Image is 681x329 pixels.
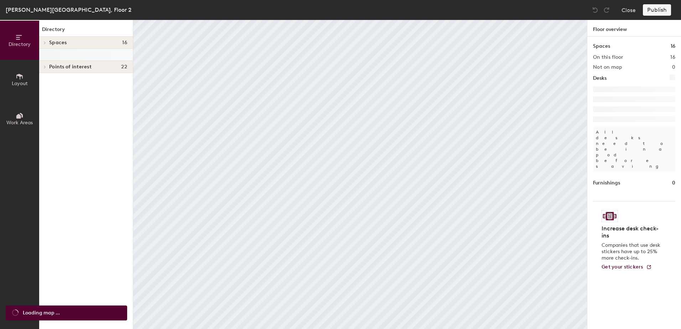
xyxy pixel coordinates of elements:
h2: Not on map [593,64,622,70]
span: Points of interest [49,64,92,70]
h2: 16 [670,54,675,60]
button: Close [622,4,636,16]
h1: 16 [671,42,675,50]
span: Loading map ... [23,309,60,317]
span: 16 [122,40,127,46]
div: [PERSON_NAME][GEOGRAPHIC_DATA], Floor 2 [6,5,131,14]
span: Spaces [49,40,67,46]
span: Get your stickers [602,264,643,270]
h1: Spaces [593,42,610,50]
h1: Floor overview [587,20,681,37]
h1: Furnishings [593,179,620,187]
img: Sticker logo [602,210,618,222]
span: 22 [121,64,127,70]
h2: On this floor [593,54,623,60]
p: Companies that use desk stickers have up to 25% more check-ins. [602,242,662,261]
h1: Desks [593,74,607,82]
img: Redo [603,6,610,14]
span: Work Areas [6,120,33,126]
h4: Increase desk check-ins [602,225,662,239]
span: Directory [9,41,31,47]
p: All desks need to be in a pod before saving [593,126,675,172]
h2: 0 [672,64,675,70]
span: Layout [12,80,28,87]
canvas: Map [133,20,587,329]
img: Undo [592,6,599,14]
a: Get your stickers [602,264,652,270]
h1: Directory [39,26,133,37]
h1: 0 [672,179,675,187]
